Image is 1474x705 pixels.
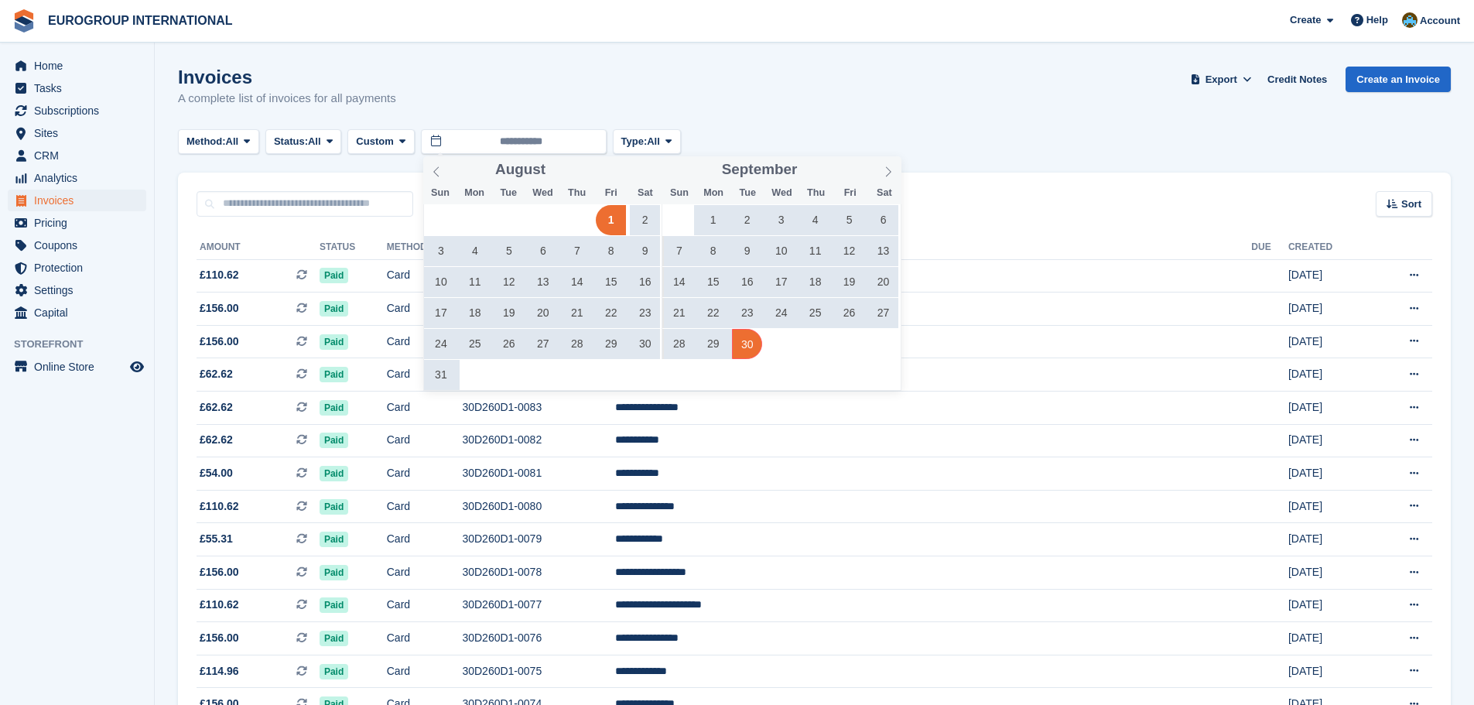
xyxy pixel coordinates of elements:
[200,432,233,448] span: £62.62
[320,565,348,580] span: Paid
[766,236,796,266] span: September 10, 2025
[8,122,146,144] a: menu
[1288,556,1371,590] td: [DATE]
[628,188,662,198] span: Sat
[596,205,626,235] span: August 1, 2025
[460,298,490,328] span: August 18, 2025
[528,298,558,328] span: August 20, 2025
[460,267,490,297] span: August 11, 2025
[200,267,239,283] span: £110.62
[387,556,463,590] td: Card
[320,499,348,515] span: Paid
[8,356,146,378] a: menu
[462,490,615,523] td: 30D260D1-0080
[387,523,463,556] td: Card
[34,145,127,166] span: CRM
[1288,655,1371,688] td: [DATE]
[834,298,864,328] span: September 26, 2025
[320,367,348,382] span: Paid
[8,190,146,211] a: menu
[868,236,898,266] span: September 13, 2025
[621,134,648,149] span: Type:
[178,129,259,155] button: Method: All
[460,236,490,266] span: August 4, 2025
[200,597,239,613] span: £110.62
[698,267,728,297] span: September 15, 2025
[494,329,524,359] span: August 26, 2025
[462,424,615,457] td: 30D260D1-0082
[226,134,239,149] span: All
[1290,12,1321,28] span: Create
[696,188,730,198] span: Mon
[868,298,898,328] span: September 27, 2025
[462,392,615,425] td: 30D260D1-0083
[596,236,626,266] span: August 8, 2025
[8,167,146,189] a: menu
[387,622,463,655] td: Card
[596,267,626,297] span: August 15, 2025
[800,267,830,297] span: September 18, 2025
[197,235,320,260] th: Amount
[664,329,694,359] span: September 28, 2025
[797,162,846,178] input: Year
[8,234,146,256] a: menu
[1288,358,1371,392] td: [DATE]
[630,267,660,297] span: August 16, 2025
[491,188,525,198] span: Tue
[200,498,239,515] span: £110.62
[178,90,396,108] p: A complete list of invoices for all payments
[1261,67,1333,92] a: Credit Notes
[722,163,798,177] span: September
[800,205,830,235] span: September 4, 2025
[34,279,127,301] span: Settings
[834,267,864,297] span: September 19, 2025
[34,257,127,279] span: Protection
[387,589,463,622] td: Card
[596,329,626,359] span: August 29, 2025
[8,212,146,234] a: menu
[387,424,463,457] td: Card
[868,205,898,235] span: September 6, 2025
[320,597,348,613] span: Paid
[594,188,628,198] span: Fri
[562,329,592,359] span: August 28, 2025
[766,298,796,328] span: September 24, 2025
[320,400,348,416] span: Paid
[320,301,348,317] span: Paid
[8,77,146,99] a: menu
[630,236,660,266] span: August 9, 2025
[387,392,463,425] td: Card
[732,329,762,359] span: September 30, 2025
[265,129,341,155] button: Status: All
[615,235,1251,260] th: Customer
[698,298,728,328] span: September 22, 2025
[494,236,524,266] span: August 5, 2025
[528,329,558,359] span: August 27, 2025
[732,298,762,328] span: September 23, 2025
[320,433,348,448] span: Paid
[34,356,127,378] span: Online Store
[178,67,396,87] h1: Invoices
[200,465,233,481] span: £54.00
[1420,13,1460,29] span: Account
[34,302,127,323] span: Capital
[1288,424,1371,457] td: [DATE]
[34,167,127,189] span: Analytics
[766,267,796,297] span: September 17, 2025
[34,55,127,77] span: Home
[8,100,146,121] a: menu
[494,298,524,328] span: August 19, 2025
[833,188,867,198] span: Fri
[462,523,615,556] td: 30D260D1-0079
[8,279,146,301] a: menu
[462,589,615,622] td: 30D260D1-0077
[562,236,592,266] span: August 7, 2025
[387,655,463,688] td: Card
[698,329,728,359] span: September 29, 2025
[462,655,615,688] td: 30D260D1-0075
[559,188,593,198] span: Thu
[1288,293,1371,326] td: [DATE]
[1288,392,1371,425] td: [DATE]
[664,267,694,297] span: September 14, 2025
[387,457,463,491] td: Card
